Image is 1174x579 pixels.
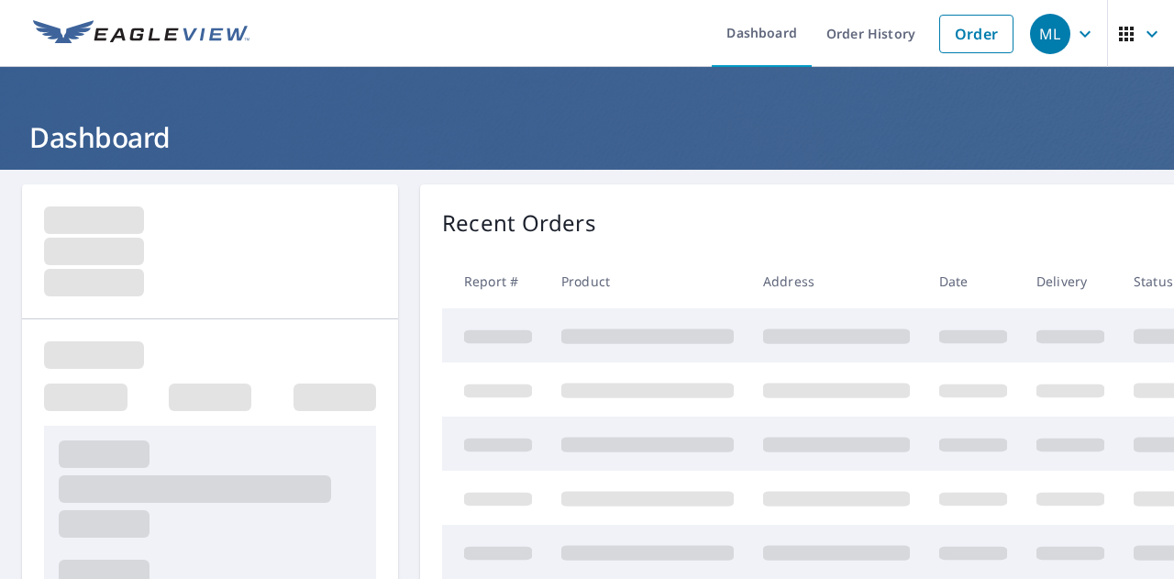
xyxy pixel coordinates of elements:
a: Order [939,15,1013,53]
th: Product [547,254,748,308]
img: EV Logo [33,20,249,48]
h1: Dashboard [22,118,1152,156]
th: Date [925,254,1022,308]
th: Address [748,254,925,308]
div: ML [1030,14,1070,54]
p: Recent Orders [442,206,596,239]
th: Report # [442,254,547,308]
th: Delivery [1022,254,1119,308]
